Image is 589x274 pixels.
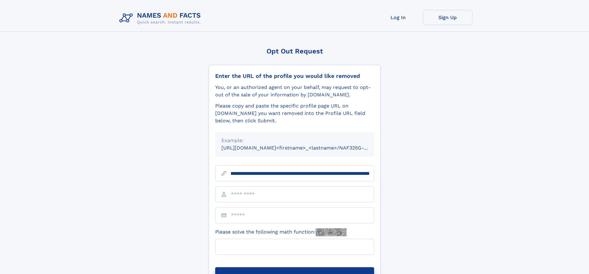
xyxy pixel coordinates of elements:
[117,10,206,27] img: Logo Names and Facts
[215,228,347,236] label: Please solve the following math function:
[221,145,386,151] small: [URL][DOMAIN_NAME]<firstname>_<lastname>/NAF325G-xxxxxxxx
[215,84,374,99] div: You, or an authorized agent on your behalf, may request to opt-out of the sale of your informatio...
[373,10,423,25] a: Log In
[209,47,381,55] div: Opt Out Request
[221,137,368,144] div: Example:
[215,102,374,124] div: Please copy and paste the specific profile page URL on [DOMAIN_NAME] you want removed into the Pr...
[215,73,374,79] div: Enter the URL of the profile you would like removed
[423,10,472,25] a: Sign Up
